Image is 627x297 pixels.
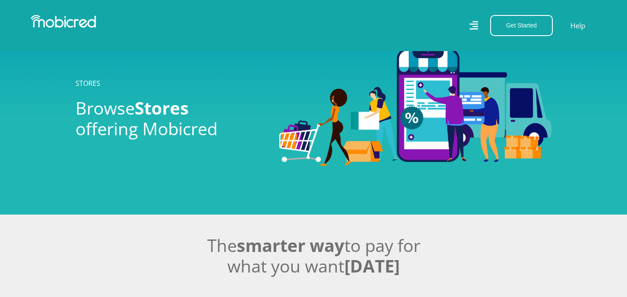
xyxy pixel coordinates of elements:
[570,20,586,31] a: Help
[344,254,400,278] span: [DATE]
[75,98,266,139] h2: Browse offering Mobicred
[31,15,96,28] img: Mobicred
[490,15,553,36] button: Get Started
[75,79,100,88] a: STORES
[75,235,552,276] h2: The to pay for what you want
[135,96,189,120] span: Stores
[279,48,552,166] img: Stores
